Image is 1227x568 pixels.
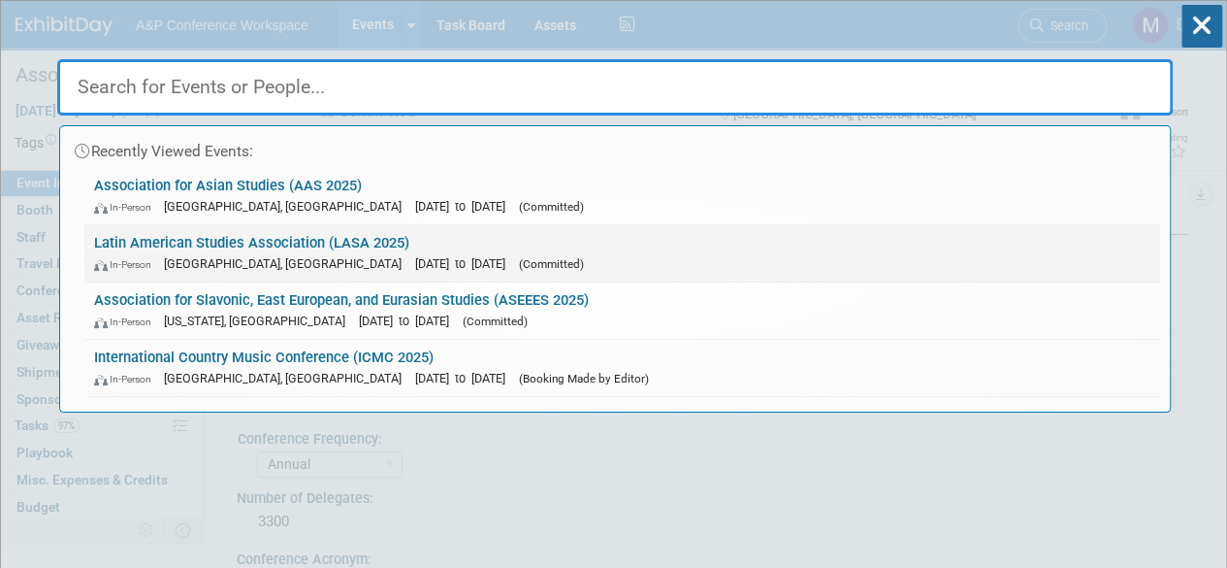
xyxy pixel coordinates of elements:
a: International Country Music Conference (ICMC 2025) In-Person [GEOGRAPHIC_DATA], [GEOGRAPHIC_DATA]... [84,340,1160,396]
span: [GEOGRAPHIC_DATA], [GEOGRAPHIC_DATA] [164,199,411,214]
span: In-Person [94,258,160,271]
span: In-Person [94,316,160,328]
span: In-Person [94,201,160,214]
a: Latin American Studies Association (LASA 2025) In-Person [GEOGRAPHIC_DATA], [GEOGRAPHIC_DATA] [DA... [84,225,1160,282]
span: [DATE] to [DATE] [359,314,459,328]
span: (Committed) [519,200,584,214]
span: (Booking Made by Editor) [519,372,649,385]
a: Association for Slavonic, East European, and Eurasian Studies (ASEEES 2025) In-Person [US_STATE],... [84,283,1160,339]
span: (Committed) [519,257,584,271]
span: In-Person [94,373,160,385]
span: [GEOGRAPHIC_DATA], [GEOGRAPHIC_DATA] [164,256,411,271]
span: [DATE] to [DATE] [415,256,515,271]
span: [US_STATE], [GEOGRAPHIC_DATA] [164,314,355,328]
input: Search for Events or People... [57,59,1173,116]
span: [GEOGRAPHIC_DATA], [GEOGRAPHIC_DATA] [164,371,411,385]
div: Recently Viewed Events: [70,126,1160,168]
span: [DATE] to [DATE] [415,371,515,385]
a: Association for Asian Studies (AAS 2025) In-Person [GEOGRAPHIC_DATA], [GEOGRAPHIC_DATA] [DATE] to... [84,168,1160,224]
span: (Committed) [463,315,528,328]
span: [DATE] to [DATE] [415,199,515,214]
